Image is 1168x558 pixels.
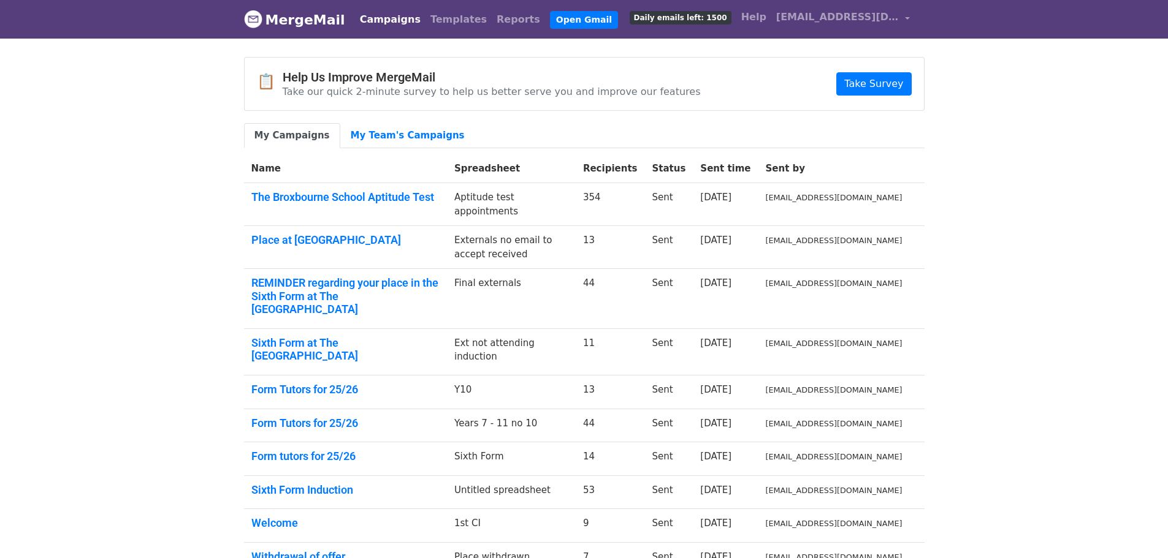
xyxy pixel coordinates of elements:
a: [DATE] [700,192,731,203]
td: 14 [576,442,645,476]
a: MergeMail [244,7,345,32]
small: [EMAIL_ADDRESS][DOMAIN_NAME] [766,486,903,495]
a: Form Tutors for 25/26 [251,383,440,396]
small: [EMAIL_ADDRESS][DOMAIN_NAME] [766,193,903,202]
a: Campaigns [355,7,426,32]
small: [EMAIL_ADDRESS][DOMAIN_NAME] [766,519,903,528]
td: 354 [576,183,645,226]
small: [EMAIL_ADDRESS][DOMAIN_NAME] [766,419,903,428]
td: Final externals [447,269,576,329]
th: Recipients [576,154,645,183]
td: Sent [644,442,693,476]
td: Aptitude test appointments [447,183,576,226]
th: Name [244,154,448,183]
a: REMINDER regarding your place in the Sixth Form at The [GEOGRAPHIC_DATA] [251,276,440,316]
a: My Team's Campaigns [340,123,475,148]
td: Sent [644,475,693,509]
td: 13 [576,226,645,269]
a: [DATE] [700,277,731,288]
span: 📋 [257,73,283,91]
a: [DATE] [700,235,731,246]
a: Take Survey [836,72,911,96]
a: Form tutors for 25/26 [251,450,440,463]
td: 53 [576,475,645,509]
td: 44 [576,269,645,329]
span: Daily emails left: 1500 [630,11,731,25]
a: [DATE] [700,484,731,496]
a: The Broxbourne School Aptitude Test [251,190,440,204]
img: MergeMail logo [244,10,262,28]
a: [DATE] [700,518,731,529]
a: Sixth Form Induction [251,483,440,497]
a: [EMAIL_ADDRESS][DOMAIN_NAME] [771,5,915,34]
a: Open Gmail [550,11,618,29]
small: [EMAIL_ADDRESS][DOMAIN_NAME] [766,452,903,461]
h4: Help Us Improve MergeMail [283,70,701,85]
th: Sent by [758,154,910,183]
td: Untitled spreadsheet [447,475,576,509]
td: Externals no email to accept received [447,226,576,269]
small: [EMAIL_ADDRESS][DOMAIN_NAME] [766,279,903,288]
td: 11 [576,328,645,375]
a: [DATE] [700,384,731,395]
a: Place at [GEOGRAPHIC_DATA] [251,233,440,247]
td: 9 [576,509,645,543]
a: [DATE] [700,418,731,429]
th: Spreadsheet [447,154,576,183]
small: [EMAIL_ADDRESS][DOMAIN_NAME] [766,339,903,348]
a: Daily emails left: 1500 [625,5,736,29]
small: [EMAIL_ADDRESS][DOMAIN_NAME] [766,236,903,245]
th: Status [644,154,693,183]
td: 13 [576,375,645,409]
td: Sent [644,409,693,442]
small: [EMAIL_ADDRESS][DOMAIN_NAME] [766,385,903,394]
a: Help [736,5,771,29]
a: Reports [492,7,545,32]
td: Sent [644,269,693,329]
td: Y10 [447,375,576,409]
th: Sent time [693,154,758,183]
td: Sent [644,183,693,226]
a: Form Tutors for 25/26 [251,417,440,430]
td: Sent [644,375,693,409]
td: Sixth Form [447,442,576,476]
td: Sent [644,226,693,269]
span: [EMAIL_ADDRESS][DOMAIN_NAME] [776,10,899,25]
td: Sent [644,509,693,543]
a: Sixth Form at The [GEOGRAPHIC_DATA] [251,336,440,363]
a: [DATE] [700,451,731,462]
td: 44 [576,409,645,442]
p: Take our quick 2-minute survey to help us better serve you and improve our features [283,85,701,98]
td: Ext not attending induction [447,328,576,375]
td: 1st CI [447,509,576,543]
td: Sent [644,328,693,375]
a: Templates [426,7,492,32]
a: Welcome [251,516,440,530]
a: My Campaigns [244,123,340,148]
td: Years 7 - 11 no 10 [447,409,576,442]
a: [DATE] [700,337,731,349]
